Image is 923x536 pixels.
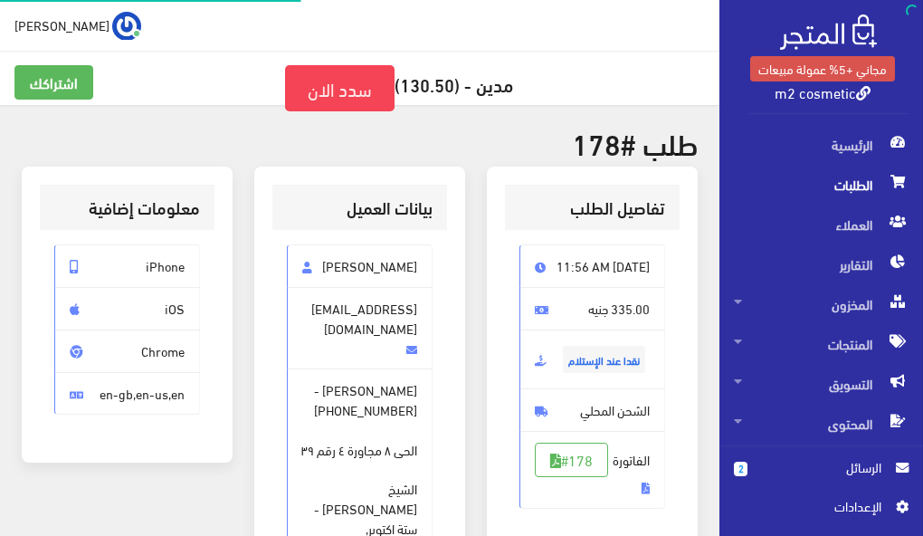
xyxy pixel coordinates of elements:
span: Chrome [54,330,200,373]
a: 2 الرسائل [734,457,909,496]
span: iPhone [54,244,200,288]
a: اﻹعدادات [734,496,909,525]
a: المخزون [719,284,923,324]
span: المنتجات [734,324,909,364]
span: [PERSON_NAME] [14,14,109,36]
a: m2 cosmetic [775,79,871,105]
h3: معلومات إضافية [54,199,200,216]
span: المخزون [734,284,909,324]
span: الرسائل [762,457,881,477]
img: ... [112,12,141,41]
span: التقارير [734,244,909,284]
span: [PERSON_NAME] [287,244,433,288]
span: en-gb,en-us,en [54,372,200,416]
h2: طلب #178 [22,127,698,158]
span: [DATE] 11:56 AM [519,244,665,288]
span: الرئيسية [734,125,909,165]
a: #178 [535,443,608,477]
h5: مدين - (130.50) [14,65,705,111]
span: [PHONE_NUMBER] [314,400,417,420]
a: المحتوى [719,404,923,444]
span: 335.00 جنيه [519,287,665,330]
a: التقارير [719,244,923,284]
a: سدد الان [285,65,395,111]
a: مجاني +5% عمولة مبيعات [750,56,895,81]
span: اﻹعدادات [748,496,880,516]
span: المحتوى [734,404,909,444]
a: ... [PERSON_NAME] [14,11,141,40]
span: الفاتورة [519,431,665,509]
span: [EMAIL_ADDRESS][DOMAIN_NAME] [287,287,433,369]
span: iOS [54,287,200,330]
img: . [780,14,877,50]
span: نقدا عند الإستلام [563,346,645,373]
span: الشحن المحلي [519,388,665,432]
a: العملاء [719,205,923,244]
h3: بيانات العميل [287,199,433,216]
h3: تفاصيل الطلب [519,199,665,216]
span: التسويق [734,364,909,404]
a: الطلبات [719,165,923,205]
span: 2 [734,462,747,476]
a: الرئيسية [719,125,923,165]
a: اشتراكك [14,65,93,100]
span: الطلبات [734,165,909,205]
a: المنتجات [719,324,923,364]
span: العملاء [734,205,909,244]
